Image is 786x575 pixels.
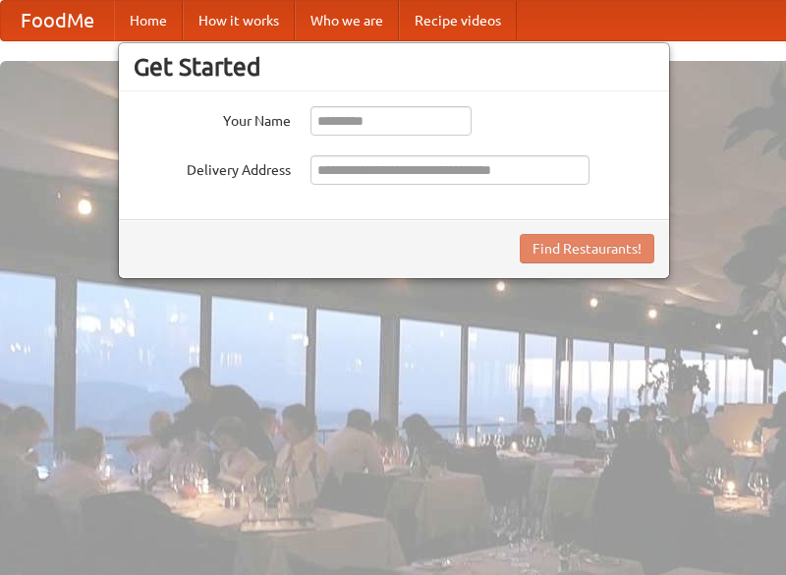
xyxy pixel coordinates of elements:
a: Who we are [295,1,399,40]
a: Home [114,1,183,40]
h3: Get Started [134,52,654,82]
label: Delivery Address [134,155,291,180]
a: Recipe videos [399,1,517,40]
button: Find Restaurants! [520,234,654,263]
label: Your Name [134,106,291,131]
a: FoodMe [1,1,114,40]
a: How it works [183,1,295,40]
